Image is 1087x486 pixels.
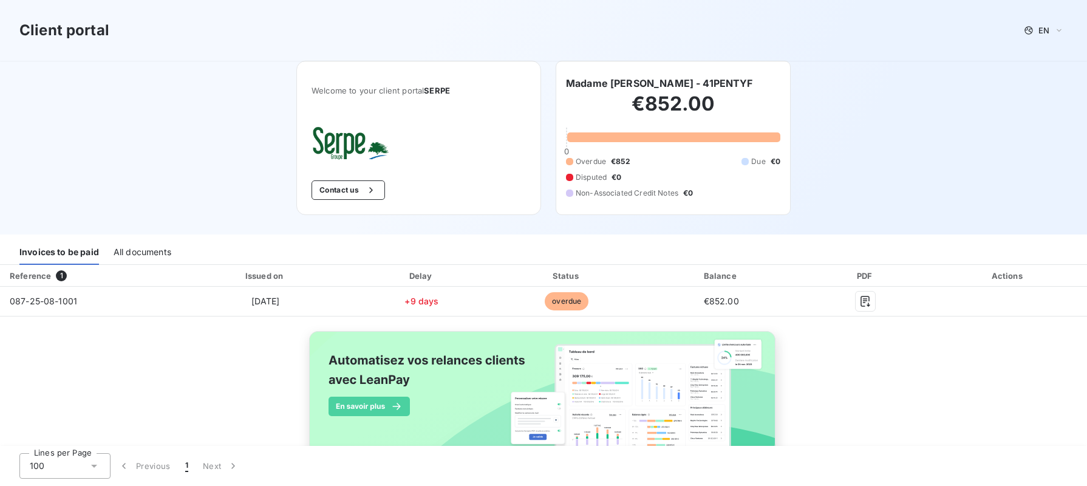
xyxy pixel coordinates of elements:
span: EN [1038,26,1049,35]
h6: Madame [PERSON_NAME] - 41PENTYF [566,76,753,91]
span: Welcome to your client portal [312,86,526,95]
div: Actions [932,270,1085,282]
span: [DATE] [251,296,280,306]
span: €852.00 [704,296,739,306]
h2: €852.00 [566,92,780,128]
div: Reference [10,271,51,281]
button: Contact us [312,180,385,200]
span: €0 [612,172,621,183]
button: Next [196,453,247,479]
span: €0 [771,156,780,167]
img: banner [298,324,789,473]
img: Company logo [312,125,389,161]
span: 087-25-08-1001 [10,296,77,306]
span: €852 [611,156,630,167]
div: PDF [804,270,927,282]
span: Non-Associated Credit Notes [576,188,678,199]
span: 0 [564,146,569,156]
span: SERPE [424,86,450,95]
div: Delay [353,270,491,282]
div: Issued on [182,270,348,282]
button: Previous [111,453,178,479]
div: All documents [114,239,171,265]
span: 100 [30,460,44,472]
span: overdue [545,292,588,310]
span: €0 [683,188,693,199]
span: Disputed [576,172,607,183]
span: 1 [56,270,67,281]
span: Due [751,156,765,167]
button: 1 [178,453,196,479]
div: Status [495,270,638,282]
span: +9 days [404,296,438,306]
h3: Client portal [19,19,109,41]
span: Overdue [576,156,606,167]
div: Balance [643,270,799,282]
div: Invoices to be paid [19,239,99,265]
span: 1 [185,460,188,472]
